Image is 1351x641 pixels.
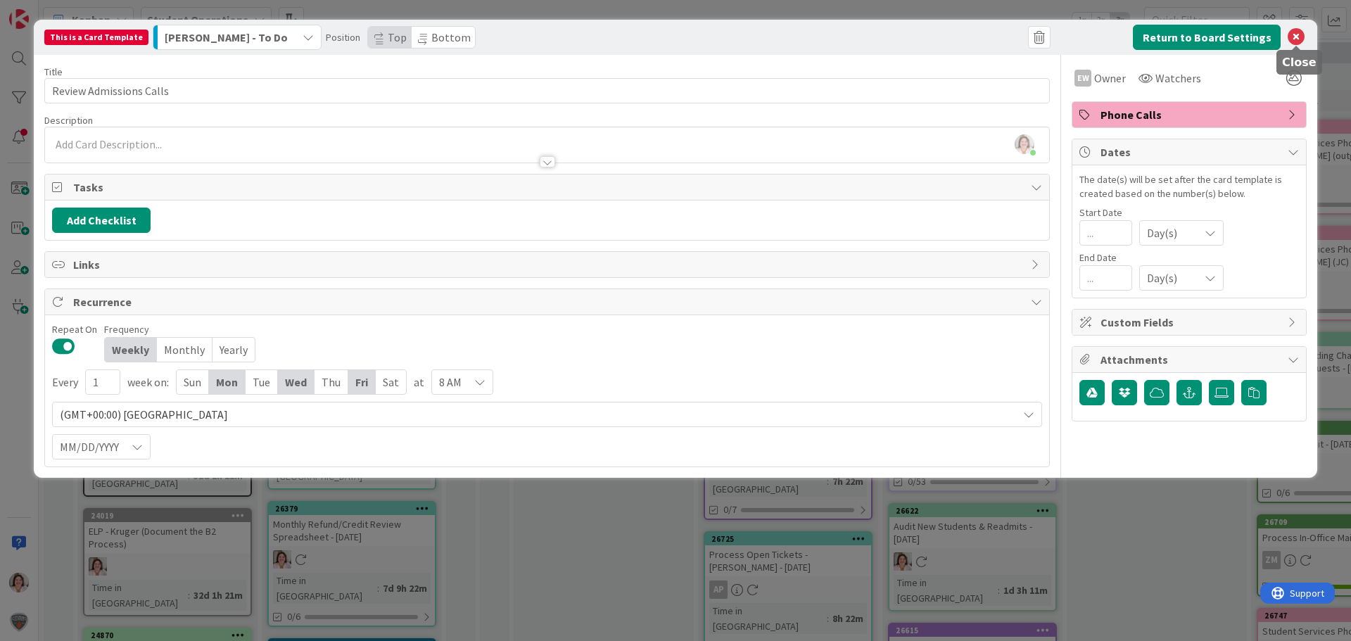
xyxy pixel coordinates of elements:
button: Add Checklist [52,208,151,233]
span: Phone Calls [1101,106,1281,123]
span: MM/DD/YYYY [60,437,119,457]
div: Sat [376,370,406,394]
span: Every [52,374,78,391]
span: Start Date [1079,208,1122,217]
span: Position [326,32,360,43]
span: Custom Fields [1101,314,1281,331]
span: week on: [127,374,169,391]
div: Monthly [157,338,213,362]
span: 8 AM [439,372,462,392]
div: Fri [348,370,376,394]
span: Owner [1094,70,1126,87]
div: Thu [315,370,348,394]
input: ... [1079,220,1132,246]
button: [PERSON_NAME] - To Do [153,25,322,50]
div: This is a Card Template [44,30,148,45]
div: Repeat On [52,322,97,337]
span: Top [388,30,407,44]
div: Wed [278,370,315,394]
span: Attachments [1101,351,1281,368]
span: Tasks [73,179,1024,196]
input: type card name here... [44,78,1050,103]
span: Day(s) [1147,268,1192,288]
span: Frequency [104,322,255,337]
span: Recurrence [73,293,1024,310]
div: Sun [177,370,209,394]
span: Description [44,114,93,127]
label: Title [44,65,63,78]
input: ... [1079,265,1132,291]
div: Mon [209,370,246,394]
button: Return to Board Settings [1133,25,1281,50]
div: Yearly [213,338,255,362]
span: Support [30,2,64,19]
h5: Close [1282,56,1317,69]
span: [PERSON_NAME] - To Do [165,28,288,46]
span: Dates [1101,144,1281,160]
span: End Date [1079,253,1117,262]
span: Day(s) [1147,223,1192,243]
span: at [414,374,424,391]
div: EW [1074,70,1091,87]
img: 8Zp9bjJ6wS5x4nzU9KWNNxjkzf4c3Efw.jpg [1015,134,1034,154]
div: Weekly [105,338,157,362]
div: Tue [246,370,278,394]
span: Bottom [431,30,471,44]
span: Links [73,256,1024,273]
span: Watchers [1155,70,1201,87]
span: (GMT+00:00) [GEOGRAPHIC_DATA] [60,405,1010,424]
div: The date(s) will be set after the card template is created based on the number(s) below. [1079,172,1299,201]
